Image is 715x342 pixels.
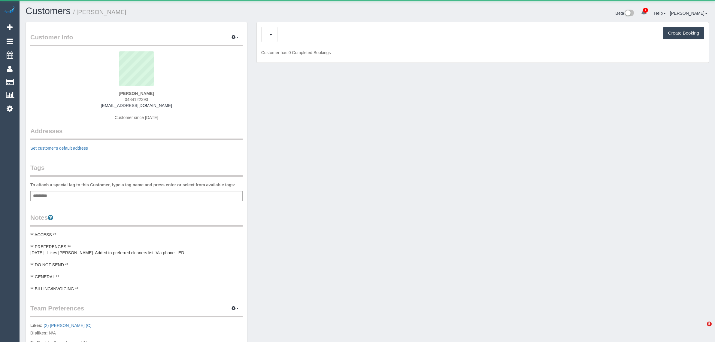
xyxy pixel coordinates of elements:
[30,146,88,151] a: Set customer's default address
[643,8,648,13] span: 1
[616,11,634,16] a: Beta
[30,213,243,227] legend: Notes
[4,6,16,14] img: Automaid Logo
[663,27,704,39] button: Create Booking
[707,322,712,326] span: 5
[670,11,707,16] a: [PERSON_NAME]
[125,97,148,102] span: 0484122393
[119,91,154,96] strong: [PERSON_NAME]
[30,163,243,177] legend: Tags
[30,232,243,292] pre: ** ACCESS ** ** PREFERENCES ** [DATE] - Likes [PERSON_NAME]. Added to preferred cleaners list. Vi...
[26,6,71,16] a: Customers
[30,304,243,317] legend: Team Preferences
[638,6,650,19] a: 1
[44,323,91,328] a: (2) [PERSON_NAME] (C)
[101,103,172,108] a: [EMAIL_ADDRESS][DOMAIN_NAME]
[73,9,126,15] small: / [PERSON_NAME]
[30,182,235,188] label: To attach a special tag to this Customer, type a tag name and press enter or select from availabl...
[624,10,634,17] img: New interface
[695,322,709,336] iframe: Intercom live chat
[30,322,42,328] label: Likes:
[115,115,158,120] span: Customer since [DATE]
[30,330,48,336] label: Dislikes:
[654,11,666,16] a: Help
[261,50,704,56] p: Customer has 0 Completed Bookings
[30,33,243,46] legend: Customer Info
[49,331,56,335] span: N/A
